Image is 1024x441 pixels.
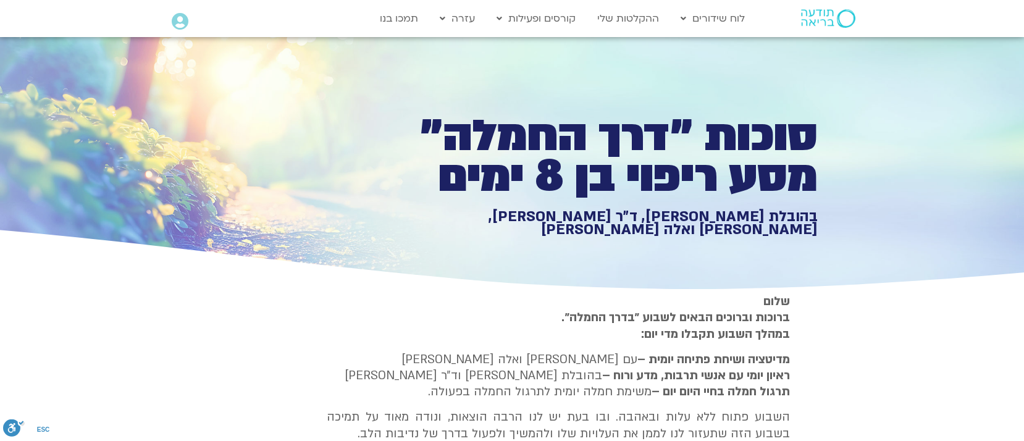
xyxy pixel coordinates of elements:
b: תרגול חמלה בחיי היום יום – [652,384,790,400]
strong: ברוכות וברוכים הבאים לשבוע ״בדרך החמלה״. במהלך השבוע תקבלו מדי יום: [561,309,790,342]
strong: שלום [763,293,790,309]
p: עם [PERSON_NAME] ואלה [PERSON_NAME] בהובלת [PERSON_NAME] וד״ר [PERSON_NAME] משימת חמלה יומית לתרג... [327,351,790,400]
b: ראיון יומי עם אנשי תרבות, מדע ורוח – [602,367,790,384]
h1: בהובלת [PERSON_NAME], ד״ר [PERSON_NAME], [PERSON_NAME] ואלה [PERSON_NAME] [390,210,818,237]
a: קורסים ופעילות [490,7,582,30]
h1: סוכות ״דרך החמלה״ מסע ריפוי בן 8 ימים [390,116,818,197]
a: עזרה [434,7,481,30]
strong: מדיטציה ושיחת פתיחה יומית – [637,351,790,367]
a: לוח שידורים [674,7,751,30]
a: ההקלטות שלי [591,7,665,30]
a: תמכו בנו [374,7,424,30]
img: תודעה בריאה [801,9,855,28]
